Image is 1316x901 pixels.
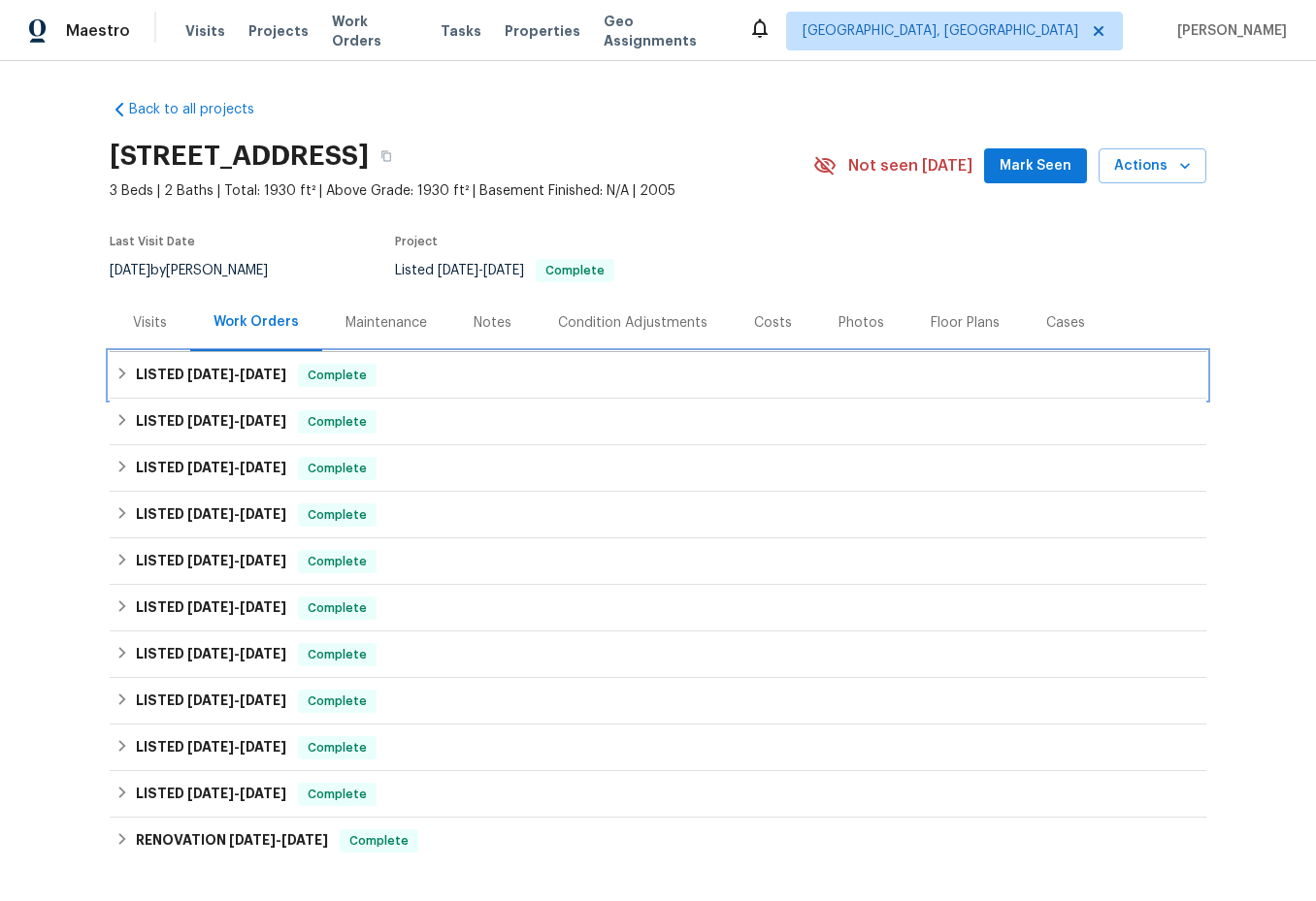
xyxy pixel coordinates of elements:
[558,313,707,333] div: Condition Adjustments
[438,264,524,277] span: -
[300,645,375,664] span: Complete
[187,507,286,521] span: -
[803,21,1078,41] span: [GEOGRAPHIC_DATA], [GEOGRAPHIC_DATA]
[110,100,296,119] a: Back to all projects
[369,139,404,174] button: Copy Address
[395,264,614,277] span: Listed
[187,461,286,474] span: -
[240,554,286,567] span: [DATE]
[110,181,813,201] span: 3 Beds | 2 Baths | Total: 1930 ft² | Above Grade: 1930 ft² | Basement Finished: N/A | 2005
[110,585,1206,631] div: LISTED [DATE]-[DATE]Complete
[441,24,481,38] span: Tasks
[345,313,427,333] div: Maintenance
[300,552,375,571] span: Complete
[110,259,291,282] div: by [PERSON_NAME]
[754,313,792,333] div: Costs
[240,600,286,614] span: [DATE]
[110,399,1206,445] div: LISTED [DATE]-[DATE]Complete
[187,554,286,567] span: -
[248,21,309,41] span: Projects
[187,787,286,800] span: -
[332,12,417,50] span: Work Orders
[110,492,1206,538] div: LISTED [DATE]-[DATE]Complete
[110,236,195,247] span: Last Visit Date
[136,736,286,759] h6: LISTED
[187,600,286,614] span: -
[187,647,234,660] span: [DATE]
[300,598,375,618] span: Complete
[931,313,1000,333] div: Floor Plans
[110,678,1206,724] div: LISTED [DATE]-[DATE]Complete
[1099,148,1206,184] button: Actions
[240,414,286,428] span: [DATE]
[187,554,234,567] span: [DATE]
[438,264,478,277] span: [DATE]
[187,647,286,660] span: -
[187,414,286,428] span: -
[110,352,1206,399] div: LISTED [DATE]-[DATE]Complete
[984,148,1087,184] button: Mark Seen
[110,724,1206,771] div: LISTED [DATE]-[DATE]Complete
[538,265,612,276] span: Complete
[229,833,328,847] span: -
[187,368,286,381] span: -
[185,21,225,41] span: Visits
[187,740,286,754] span: -
[342,831,416,851] span: Complete
[240,693,286,707] span: [DATE]
[300,459,375,478] span: Complete
[136,457,286,480] h6: LISTED
[240,647,286,660] span: [DATE]
[136,643,286,666] h6: LISTED
[136,829,328,853] h6: RENOVATION
[110,538,1206,585] div: LISTED [DATE]-[DATE]Complete
[1000,154,1071,178] span: Mark Seen
[300,505,375,525] span: Complete
[395,236,438,247] span: Project
[604,12,725,50] span: Geo Assignments
[187,693,286,707] span: -
[110,264,150,277] span: [DATE]
[110,146,369,166] h2: [STREET_ADDRESS]
[240,461,286,474] span: [DATE]
[187,693,234,707] span: [DATE]
[474,313,511,333] div: Notes
[110,818,1206,864] div: RENOVATION [DATE]-[DATE]Complete
[300,412,375,432] span: Complete
[110,771,1206,818] div: LISTED [DATE]-[DATE]Complete
[66,21,130,41] span: Maestro
[1169,21,1287,41] span: [PERSON_NAME]
[848,156,972,176] span: Not seen [DATE]
[240,368,286,381] span: [DATE]
[1046,313,1085,333] div: Cases
[214,312,299,332] div: Work Orders
[281,833,328,847] span: [DATE]
[187,368,234,381] span: [DATE]
[300,738,375,757] span: Complete
[240,740,286,754] span: [DATE]
[240,507,286,521] span: [DATE]
[240,787,286,800] span: [DATE]
[136,690,286,713] h6: LISTED
[136,783,286,806] h6: LISTED
[483,264,524,277] span: [DATE]
[300,785,375,804] span: Complete
[110,631,1206,678] div: LISTED [DATE]-[DATE]Complete
[300,692,375,711] span: Complete
[839,313,884,333] div: Photos
[300,366,375,385] span: Complete
[133,313,167,333] div: Visits
[187,414,234,428] span: [DATE]
[136,596,286,620] h6: LISTED
[187,461,234,474] span: [DATE]
[136,550,286,573] h6: LISTED
[1114,154,1191,178] span: Actions
[136,503,286,527] h6: LISTED
[187,740,234,754] span: [DATE]
[136,364,286,387] h6: LISTED
[505,21,580,41] span: Properties
[136,410,286,434] h6: LISTED
[110,445,1206,492] div: LISTED [DATE]-[DATE]Complete
[187,600,234,614] span: [DATE]
[229,833,276,847] span: [DATE]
